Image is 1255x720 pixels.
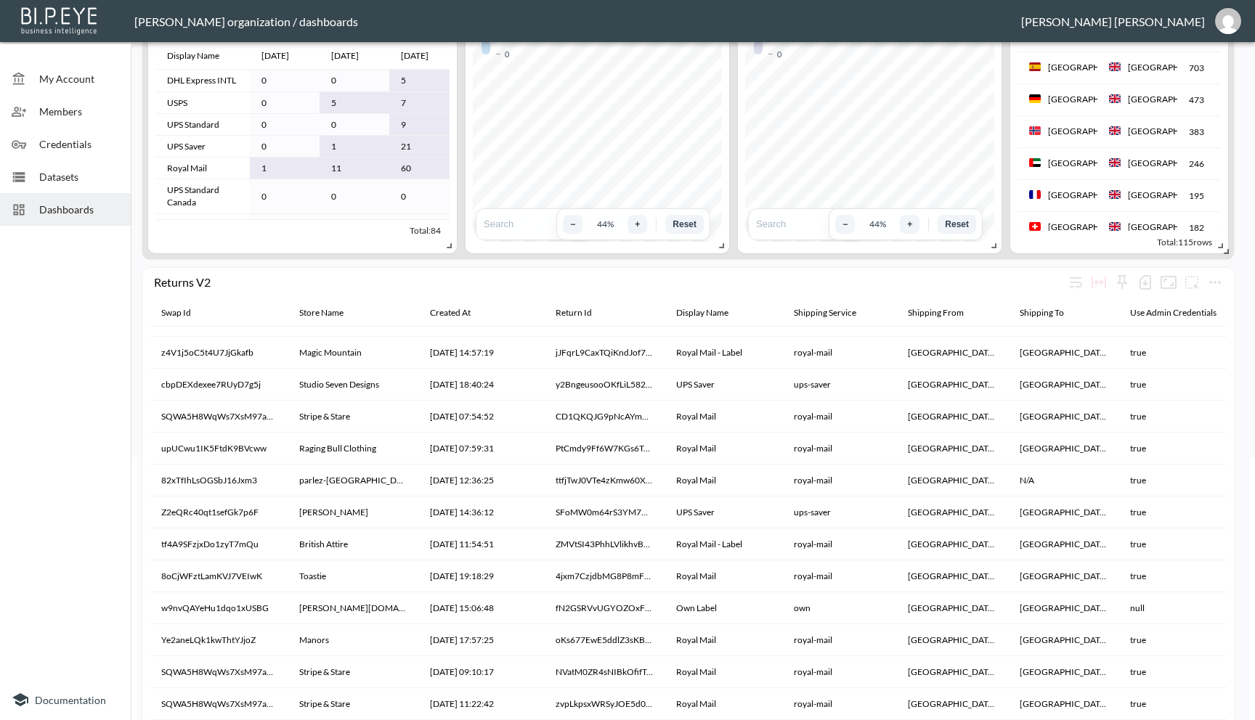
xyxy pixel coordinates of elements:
[418,401,543,433] th: 2025-09-23 07:54:52
[556,304,611,322] span: Return Id
[320,214,389,236] td: 0
[1205,4,1251,38] button: ana@swap-commerce.com
[288,433,418,465] th: Raging Bull Clothing
[150,337,288,369] th: z4V1j5oC5t4U7JjGkafb
[155,179,250,213] td: UPS Standard Canada
[410,225,441,236] span: Total: 84
[782,337,896,369] th: royal-mail
[1118,560,1227,592] th: true
[150,624,288,656] th: Ye2aneLQk1kwThtYJjoZ
[150,592,288,624] th: w9nvQAYeHu1dqo1xUSBG
[418,369,543,401] th: 2025-09-23 18:40:24
[1118,656,1227,688] th: true
[563,215,582,234] button: Zoom out
[861,218,894,229] div: 44 %
[320,157,389,179] td: 11
[544,560,665,592] th: 4jxm7CzjdbMG8P8mFExaGZUTSal1
[896,465,1008,496] th: United Kingdom
[665,401,782,433] th: Royal Mail
[544,401,665,433] th: CD1QKQJG9pNcAYm0Io9XS8ZwzPk2
[331,47,359,65] div: Apr 2025
[1008,465,1118,496] th: N/A
[418,592,543,624] th: 2025-09-19 15:06:48
[908,304,964,322] div: Shipping From
[665,433,782,465] th: Royal Mail
[665,369,782,401] th: UPS Saver
[418,624,543,656] th: 2025-09-16 17:57:25
[777,49,781,59] div: 0
[35,694,106,706] span: Documentation
[418,528,543,560] th: 2025-09-22 11:54:51
[1008,401,1118,433] th: United Kingdom
[389,70,459,91] td: 5
[1130,304,1235,322] span: Use Admin Credentials
[544,624,665,656] th: oKs677EwE5ddlZ3sKBH6Nm42z3w1
[665,337,782,369] th: Royal Mail - Label
[288,465,418,496] th: parlez-uk
[389,92,459,114] td: 7
[320,179,389,213] td: 0
[1215,8,1241,34] img: 7151a5340a926b4f92da4ffde41f27b4
[389,114,459,136] td: 9
[1130,304,1217,322] div: Use Admin Credentials
[288,369,418,401] th: Studio Seven Designs
[1203,271,1227,294] button: more
[430,304,471,322] div: Created At
[1021,15,1205,28] div: [PERSON_NAME] [PERSON_NAME]
[676,304,747,322] span: Display Name
[1128,189,1217,201] div: [GEOGRAPHIC_DATA]
[1064,271,1087,294] div: Wrap text
[1008,528,1118,560] th: United Kingdom
[1048,221,1137,233] div: [GEOGRAPHIC_DATA]
[1118,337,1227,369] th: true
[938,215,976,234] button: Reset
[755,218,830,230] input: Search
[250,92,320,114] td: 0
[288,496,418,528] th: Alan Paine
[1128,61,1217,73] div: [GEOGRAPHIC_DATA]
[1157,237,1212,247] span: Total: 115 rows
[1128,125,1217,137] div: [GEOGRAPHIC_DATA]
[665,215,704,234] button: Reset
[288,560,418,592] th: Toastie
[676,304,728,322] div: Display Name
[794,304,875,322] span: Shipping Service
[1118,592,1227,624] th: null
[665,592,782,624] th: Own Label
[627,215,647,234] button: Zoom in
[782,528,896,560] th: royal-mail
[401,47,429,65] div: May 2025
[389,136,459,157] td: 21
[1020,304,1064,322] div: Shipping To
[39,136,119,152] span: Credentials
[896,656,1008,688] th: United Kingdom
[782,688,896,720] th: royal-mail
[150,656,288,688] th: SQWA5H8WqWs7XsM97a7U
[782,496,896,528] th: ups-saver
[782,560,896,592] th: royal-mail
[288,528,418,560] th: British Attire
[896,560,1008,592] th: United Kingdom
[288,624,418,656] th: Manors
[1008,369,1118,401] th: United Kingdom
[150,465,288,496] th: 82xTfIhLsOGSbJ16Jxm3
[155,214,250,236] td: FedEx Ground
[150,433,288,465] th: upUCwu1IK5FtdK9BVcww
[1118,688,1227,720] th: true
[155,70,250,91] td: DHL Express INTL
[896,624,1008,656] th: United Kingdom
[544,465,665,496] th: ttfjTwJ0VTe4zKmw60Xjaxglxdh2
[320,114,389,136] td: 0
[39,104,119,119] span: Members
[1118,369,1227,401] th: true
[150,369,288,401] th: cbpDEXdexee7RUyD7g5j
[418,433,543,465] th: 2025-09-22 07:59:31
[150,401,288,433] th: SQWA5H8WqWs7XsM97a7U
[896,401,1008,433] th: United Kingdom
[320,70,389,91] td: 0
[782,465,896,496] th: royal-mail
[1180,274,1203,287] span: Attach chart to a group
[1203,271,1227,294] span: Chart settings
[665,496,782,528] th: UPS Saver
[908,304,983,322] span: Shipping From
